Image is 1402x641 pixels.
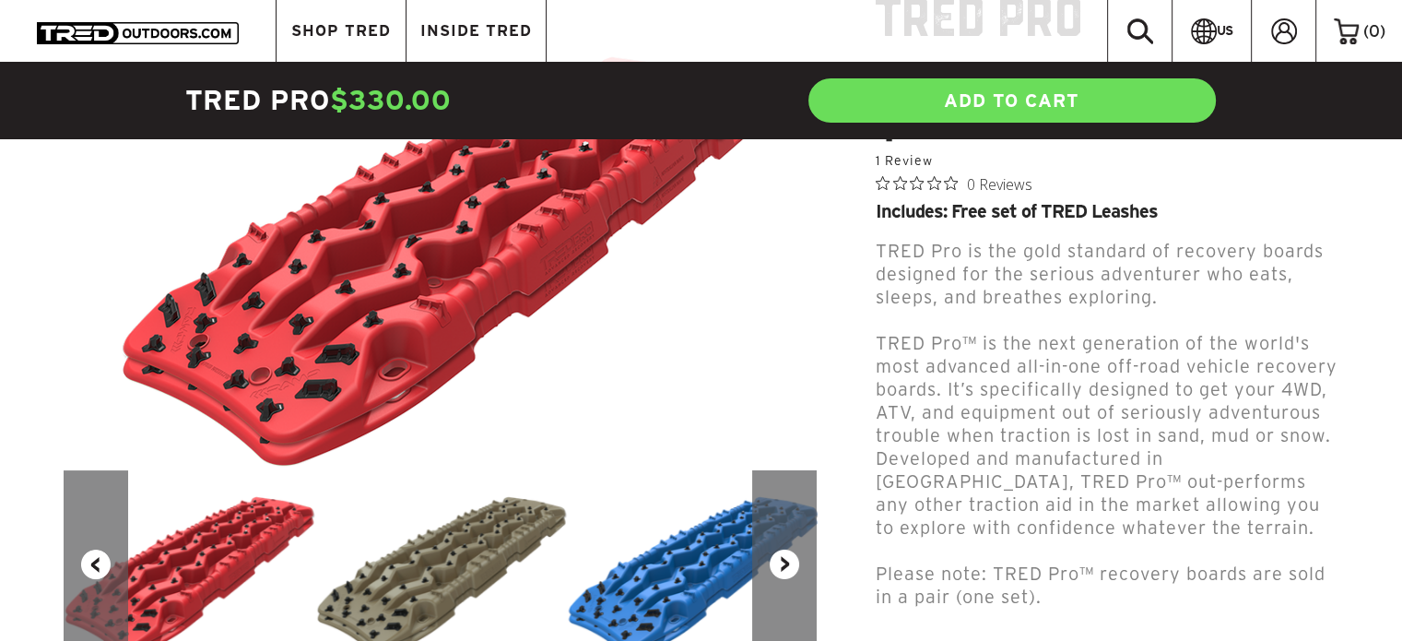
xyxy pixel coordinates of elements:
[876,333,1337,538] span: TRED Pro™ is the next generation of the world's most advanced all-in-one off-road vehicle recover...
[420,23,532,39] span: INSIDE TRED
[37,22,239,44] img: TRED Outdoors America
[185,82,701,119] h4: TRED Pro
[967,170,1032,197] span: 0 Reviews
[291,23,391,39] span: SHOP TRED
[876,102,1121,143] span: $330.00 USD
[1363,23,1385,40] span: ( )
[1334,18,1359,44] img: cart-icon
[876,153,933,168] a: 1 reviews
[876,202,1338,220] div: Includes: Free set of TRED Leashes
[876,240,1338,309] p: TRED Pro is the gold standard of recovery boards designed for the serious adventurer who eats, sl...
[876,564,1325,607] span: Please note: TRED Pro™ recovery boards are sold in a pair (one set).
[876,170,1032,197] button: Rated 0 out of 5 stars from 0 reviews. Jump to reviews.
[807,77,1218,125] a: ADD TO CART
[330,85,452,115] span: $330.00
[1369,22,1380,40] span: 0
